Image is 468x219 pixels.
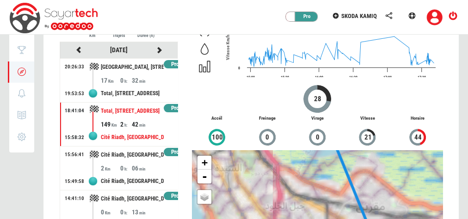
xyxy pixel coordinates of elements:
[164,104,186,113] div: Pro
[418,75,426,79] text: 17:30
[414,132,422,143] span: 44
[164,60,186,69] div: Pro
[131,164,150,173] div: 06
[120,207,131,217] div: 0
[265,132,270,143] span: 0
[65,195,84,202] div: 14:41:10
[101,129,164,146] div: Cité Riadh, [GEOGRAPHIC_DATA], [GEOGRAPHIC_DATA], Sousse Jaouhara, [GEOGRAPHIC_DATA], 4071, [GEOG...
[101,207,120,217] div: 0
[101,103,164,120] div: Total, [STREET_ADDRESS]
[101,164,120,173] div: 2
[363,132,372,143] span: 21
[101,59,164,76] div: [GEOGRAPHIC_DATA], [STREET_ADDRESS][PERSON_NAME][PERSON_NAME]
[131,76,150,85] div: 32
[101,120,120,129] div: 149
[106,32,131,39] div: Trajets
[225,35,230,60] span: Vitesse Km/h
[246,75,255,79] text: 15:00
[101,76,120,85] div: 17
[120,120,131,129] div: 2
[120,76,131,85] div: 0
[197,170,211,183] a: Zoom out
[349,75,357,79] text: 16:30
[342,115,392,122] p: Vitesse
[164,148,186,157] div: Pro
[393,115,443,122] p: Horaire
[65,151,84,158] div: 15:56:41
[65,90,84,97] div: 19:53:53
[192,115,242,122] p: Accél
[65,107,84,115] div: 18:41:04
[101,173,164,190] div: Cité Riadh, [GEOGRAPHIC_DATA], [GEOGRAPHIC_DATA], Sousse Jaouhara, [GEOGRAPHIC_DATA], 4050, [GEOG...
[65,134,84,141] div: 15:58:32
[120,164,131,173] div: 0
[315,132,320,143] span: 0
[101,190,164,207] div: Cité Riadh, [GEOGRAPHIC_DATA], [GEOGRAPHIC_DATA], Sousse Jaouhara, [GEOGRAPHIC_DATA], 4050, [GEOG...
[238,66,240,70] text: 0
[131,120,150,129] div: 42
[341,12,377,19] span: SKODA KAMIQ
[242,115,292,122] p: Freinage
[314,94,322,104] span: 28
[133,32,158,39] div: Durée (h)
[315,75,323,79] text: 16:00
[110,46,128,54] a: [DATE]
[65,63,84,71] div: 20:26:33
[164,192,186,201] div: Pro
[281,75,289,79] text: 15:30
[211,132,223,143] span: 100
[292,115,342,122] p: Virage
[101,85,164,102] div: Total, [STREET_ADDRESS]
[101,146,164,164] div: Cité Riadh, [GEOGRAPHIC_DATA], [GEOGRAPHIC_DATA], Sousse Jaouhara, [GEOGRAPHIC_DATA], 4071, [GEOG...
[290,12,318,21] div: Pro
[197,190,211,204] a: Layers
[131,207,150,217] div: 13
[383,75,392,79] text: 17:00
[79,32,105,39] div: Km
[197,156,211,170] a: Zoom in
[65,178,84,185] div: 15:49:58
